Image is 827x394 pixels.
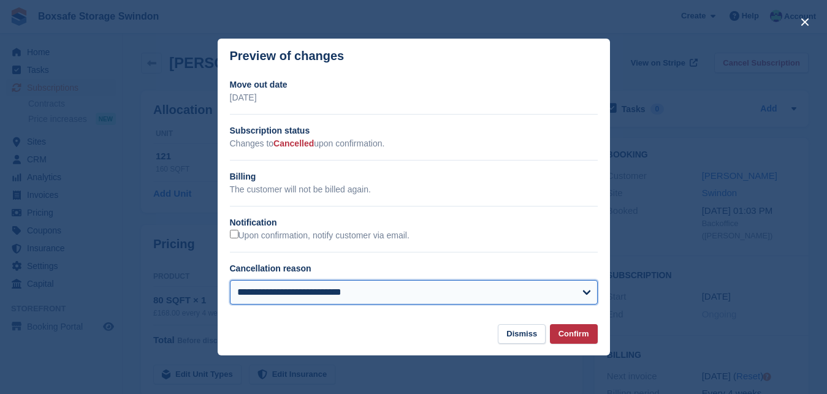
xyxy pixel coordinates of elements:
[498,324,546,344] button: Dismiss
[550,324,598,344] button: Confirm
[273,138,314,148] span: Cancelled
[795,12,815,32] button: close
[230,124,598,137] h2: Subscription status
[230,263,311,273] label: Cancellation reason
[230,137,598,150] p: Changes to upon confirmation.
[230,49,345,63] p: Preview of changes
[230,230,238,238] input: Upon confirmation, notify customer via email.
[230,230,410,241] label: Upon confirmation, notify customer via email.
[230,170,598,183] h2: Billing
[230,78,598,91] h2: Move out date
[230,216,598,229] h2: Notification
[230,91,598,104] p: [DATE]
[230,183,598,196] p: The customer will not be billed again.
